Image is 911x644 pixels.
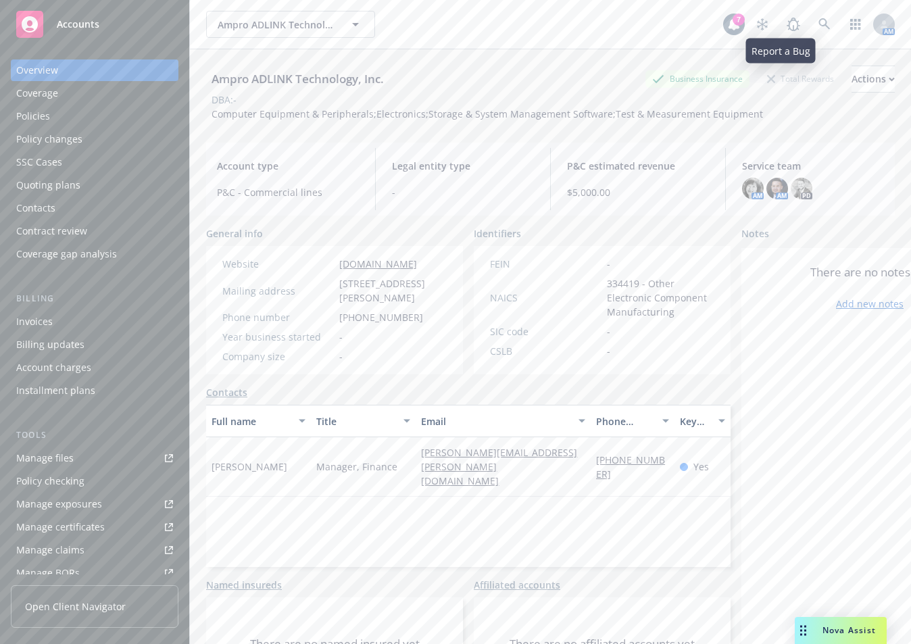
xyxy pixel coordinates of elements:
a: Manage BORs [11,562,178,584]
span: P&C estimated revenue [567,159,709,173]
a: Overview [11,59,178,81]
span: Yes [693,460,709,474]
div: Invoices [16,311,53,332]
a: Policy checking [11,470,178,492]
div: Ampro ADLINK Technology, Inc. [206,70,389,88]
div: Coverage gap analysis [16,243,117,265]
span: - [339,330,343,344]
a: Coverage [11,82,178,104]
span: - [607,324,610,339]
span: Notes [741,226,769,243]
span: - [607,344,610,358]
div: Policy checking [16,470,84,492]
a: Quoting plans [11,174,178,196]
div: SIC code [490,324,601,339]
a: Manage exposures [11,493,178,515]
a: Contract review [11,220,178,242]
div: Year business started [222,330,334,344]
div: Total Rewards [760,70,841,87]
span: - [339,349,343,364]
div: Tools [11,428,178,442]
img: photo [791,178,812,199]
div: Manage files [16,447,74,469]
div: Company size [222,349,334,364]
button: Actions [852,66,895,93]
a: Stop snowing [749,11,776,38]
div: Policy changes [16,128,82,150]
a: Contacts [206,385,247,399]
a: Policy changes [11,128,178,150]
img: photo [766,178,788,199]
div: CSLB [490,344,601,358]
div: Billing updates [16,334,84,355]
div: Drag to move [795,617,812,644]
span: Computer Equipment & Peripherals;Electronics;Storage & System Management Software;Test & Measurem... [212,107,763,120]
a: Report a Bug [780,11,807,38]
a: SSC Cases [11,151,178,173]
span: Legal entity type [392,159,534,173]
div: SSC Cases [16,151,62,173]
div: Manage claims [16,539,84,561]
span: - [607,257,610,271]
span: $5,000.00 [567,185,709,199]
div: Full name [212,414,291,428]
div: Billing [11,292,178,305]
span: [PHONE_NUMBER] [339,310,423,324]
div: Actions [852,66,895,92]
a: Switch app [842,11,869,38]
span: Open Client Navigator [25,599,126,614]
a: Manage claims [11,539,178,561]
span: Ampro ADLINK Technology, Inc. [218,18,335,32]
a: Contacts [11,197,178,219]
span: 334419 - Other Electronic Component Manufacturing [607,276,714,319]
span: [PERSON_NAME] [212,460,287,474]
div: Mailing address [222,284,334,298]
img: photo [742,178,764,199]
a: [PERSON_NAME][EMAIL_ADDRESS][PERSON_NAME][DOMAIN_NAME] [421,446,577,487]
span: Nova Assist [822,624,876,636]
div: Quoting plans [16,174,80,196]
span: General info [206,226,263,241]
span: [STREET_ADDRESS][PERSON_NAME] [339,276,447,305]
div: Phone number [222,310,334,324]
span: Identifiers [474,226,521,241]
div: Manage exposures [16,493,102,515]
span: Service team [742,159,884,173]
span: Manager, Finance [316,460,397,474]
div: Policies [16,105,50,127]
a: Search [811,11,838,38]
span: Account type [217,159,359,173]
button: Nova Assist [795,617,887,644]
div: Contacts [16,197,55,219]
span: Accounts [57,19,99,30]
div: Email [421,414,570,428]
div: Website [222,257,334,271]
button: Key contact [674,405,731,437]
a: Policies [11,105,178,127]
div: Overview [16,59,58,81]
div: 7 [733,14,745,26]
div: Account charges [16,357,91,378]
a: Manage files [11,447,178,469]
div: Title [316,414,395,428]
a: Account charges [11,357,178,378]
button: Title [311,405,416,437]
button: Phone number [591,405,674,437]
div: Installment plans [16,380,95,401]
span: - [392,185,534,199]
a: Billing updates [11,334,178,355]
div: Key contact [680,414,710,428]
div: Coverage [16,82,58,104]
a: Named insureds [206,578,282,592]
a: Add new notes [836,297,904,311]
button: Ampro ADLINK Technology, Inc. [206,11,375,38]
a: [PHONE_NUMBER] [596,453,665,480]
div: Manage certificates [16,516,105,538]
a: Affiliated accounts [474,578,560,592]
div: NAICS [490,291,601,305]
a: Manage certificates [11,516,178,538]
a: Invoices [11,311,178,332]
div: Manage BORs [16,562,80,584]
button: Full name [206,405,311,437]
